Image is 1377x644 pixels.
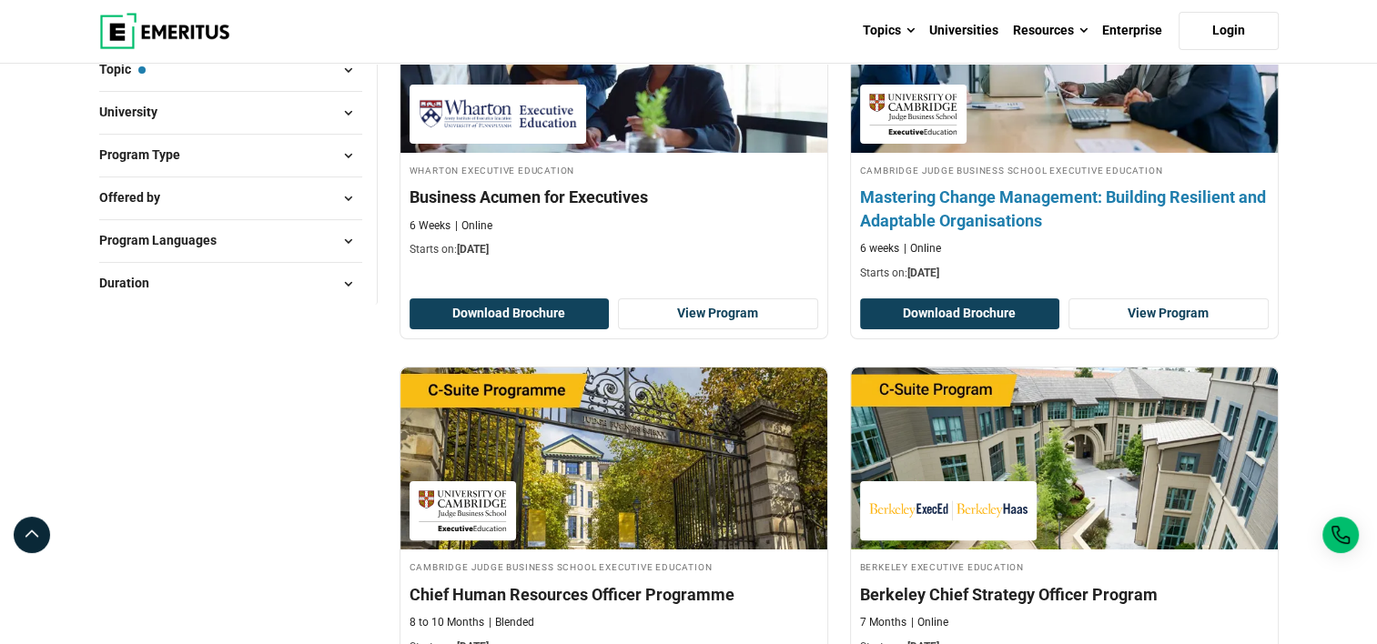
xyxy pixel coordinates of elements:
h4: Mastering Change Management: Building Resilient and Adaptable Organisations [860,186,1269,231]
button: Download Brochure [410,298,610,329]
p: Starts on: [410,242,818,257]
p: Starts on: [860,266,1269,281]
p: Online [455,218,492,234]
span: [DATE] [457,243,489,256]
img: Berkeley Executive Education [869,490,1028,531]
a: View Program [1068,298,1269,329]
h4: Cambridge Judge Business School Executive Education [860,162,1269,177]
button: Program Languages [99,227,362,255]
button: Topic [99,56,362,84]
h4: Berkeley Executive Education [860,558,1269,574]
a: Login [1179,12,1279,50]
button: Offered by [99,185,362,212]
img: Berkeley Chief Strategy Officer Program | Online Strategy and Innovation Course [851,367,1278,549]
img: Chief Human Resources Officer Programme | Online Product Design and Innovation Course [400,367,827,549]
h4: Berkeley Chief Strategy Officer Program [860,583,1269,606]
span: Program Languages [99,230,231,250]
span: University [99,102,172,122]
img: Cambridge Judge Business School Executive Education [869,94,957,135]
h4: Chief Human Resources Officer Programme [410,583,818,606]
p: Online [911,615,948,630]
h4: Business Acumen for Executives [410,186,818,208]
span: Program Type [99,145,195,165]
h4: Cambridge Judge Business School Executive Education [410,558,818,574]
p: 6 Weeks [410,218,451,234]
button: Duration [99,270,362,297]
p: Blended [489,615,534,630]
a: View Program [618,298,818,329]
h4: Wharton Executive Education [410,162,818,177]
button: Program Type [99,142,362,169]
p: Online [904,241,941,257]
img: Wharton Executive Education [419,94,577,135]
p: 6 weeks [860,241,899,257]
button: Download Brochure [860,298,1060,329]
button: University [99,99,362,126]
span: Offered by [99,187,175,207]
span: Duration [99,273,164,293]
span: [DATE] [907,267,939,279]
span: Topic [99,59,146,79]
p: 7 Months [860,615,906,630]
img: Cambridge Judge Business School Executive Education [419,490,507,531]
p: 8 to 10 Months [410,615,484,630]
